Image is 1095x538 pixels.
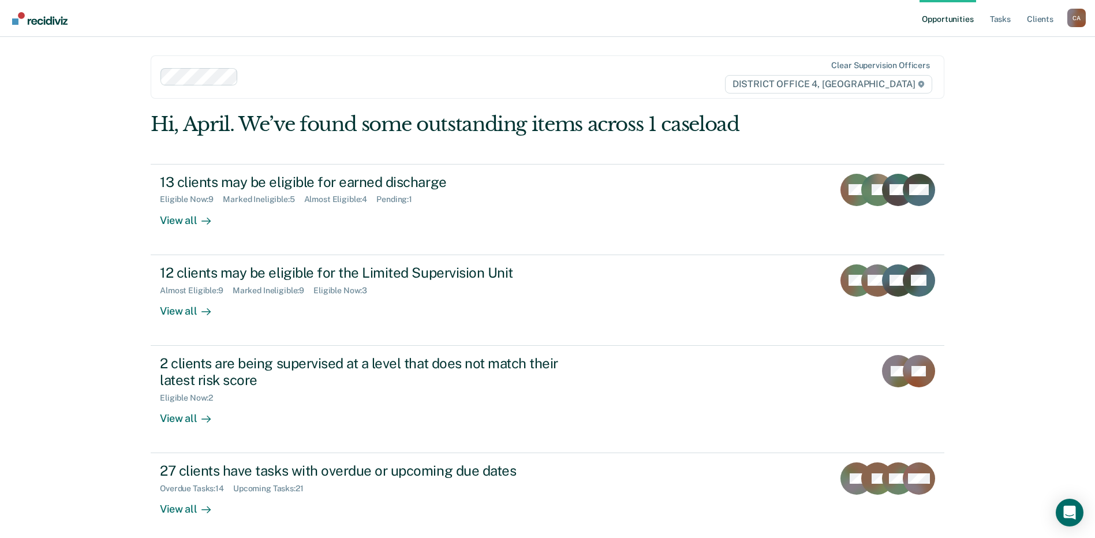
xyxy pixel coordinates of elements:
div: Hi, April. We’ve found some outstanding items across 1 caseload [151,113,786,136]
div: Almost Eligible : 9 [160,286,233,296]
div: Eligible Now : 9 [160,195,223,204]
div: 12 clients may be eligible for the Limited Supervision Unit [160,264,565,281]
div: 13 clients may be eligible for earned discharge [160,174,565,190]
div: Open Intercom Messenger [1056,499,1083,526]
div: View all [160,295,225,317]
span: DISTRICT OFFICE 4, [GEOGRAPHIC_DATA] [725,75,932,94]
div: Eligible Now : 2 [160,393,222,403]
div: View all [160,204,225,227]
div: Overdue Tasks : 14 [160,484,233,494]
button: Profile dropdown button [1067,9,1086,27]
div: View all [160,494,225,516]
div: Marked Ineligible : 9 [233,286,313,296]
div: Upcoming Tasks : 21 [233,484,313,494]
div: Pending : 1 [376,195,421,204]
a: 12 clients may be eligible for the Limited Supervision UnitAlmost Eligible:9Marked Ineligible:9El... [151,255,944,346]
img: Recidiviz [12,12,68,25]
div: Clear supervision officers [831,61,929,70]
div: Eligible Now : 3 [313,286,376,296]
div: View all [160,402,225,425]
a: 13 clients may be eligible for earned dischargeEligible Now:9Marked Ineligible:5Almost Eligible:4... [151,164,944,255]
div: Almost Eligible : 4 [304,195,377,204]
div: Marked Ineligible : 5 [223,195,304,204]
div: 2 clients are being supervised at a level that does not match their latest risk score [160,355,565,388]
a: 2 clients are being supervised at a level that does not match their latest risk scoreEligible Now... [151,346,944,453]
div: C A [1067,9,1086,27]
div: 27 clients have tasks with overdue or upcoming due dates [160,462,565,479]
